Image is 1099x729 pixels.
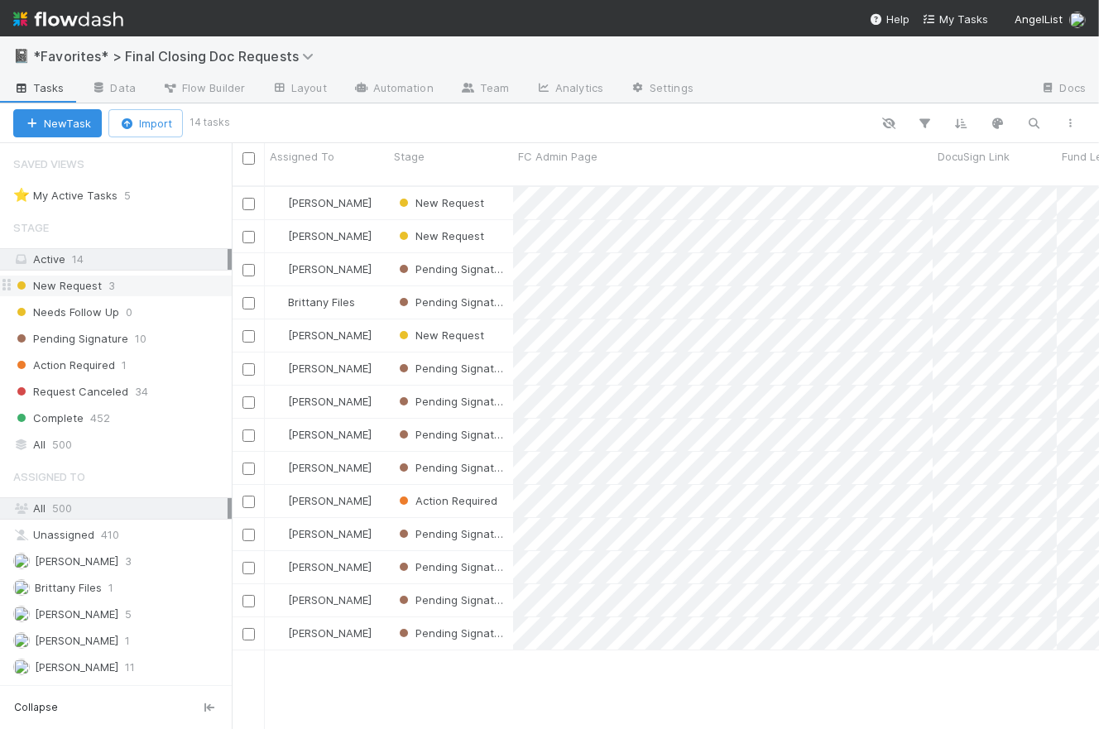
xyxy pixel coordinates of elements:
[272,626,286,640] img: avatar_cbf6e7c1-1692-464b-bc1b-b8582b2cbdce.png
[242,198,255,210] input: Toggle Row Selected
[242,152,255,165] input: Toggle All Rows Selected
[288,560,372,573] span: [PERSON_NAME]
[125,604,132,625] span: 5
[288,593,372,607] span: [PERSON_NAME]
[396,428,511,441] span: Pending Signature
[396,593,511,607] span: Pending Signature
[270,148,334,165] span: Assigned To
[101,525,119,545] span: 410
[271,559,372,575] div: [PERSON_NAME]
[396,626,511,640] span: Pending Signature
[13,434,228,455] div: All
[242,231,255,243] input: Toggle Row Selected
[124,185,147,206] span: 5
[13,381,128,402] span: Request Canceled
[396,295,511,309] span: Pending Signature
[35,607,118,621] span: [PERSON_NAME]
[272,560,286,573] img: avatar_cbf6e7c1-1692-464b-bc1b-b8582b2cbdce.png
[272,527,286,540] img: avatar_cbf6e7c1-1692-464b-bc1b-b8582b2cbdce.png
[242,396,255,409] input: Toggle Row Selected
[396,229,484,242] span: New Request
[52,501,72,515] span: 500
[271,261,372,277] div: [PERSON_NAME]
[288,494,372,507] span: [PERSON_NAME]
[522,76,617,103] a: Analytics
[242,595,255,607] input: Toggle Row Selected
[135,381,148,402] span: 34
[13,553,30,569] img: avatar_1d14498f-6309-4f08-8780-588779e5ce37.png
[923,11,988,27] a: My Tasks
[271,492,372,509] div: [PERSON_NAME]
[149,76,258,103] a: Flow Builder
[13,185,118,206] div: My Active Tasks
[242,363,255,376] input: Toggle Row Selected
[396,327,484,343] div: New Request
[13,249,228,270] div: Active
[13,5,123,33] img: logo-inverted-e16ddd16eac7371096b0.svg
[108,276,115,296] span: 3
[272,295,286,309] img: avatar_15e23c35-4711-4c0d-85f4-3400723cad14.png
[272,262,286,276] img: avatar_b467e446-68e1-4310-82a7-76c532dc3f4b.png
[288,527,372,540] span: [PERSON_NAME]
[13,525,228,545] div: Unassigned
[272,461,286,474] img: avatar_cbf6e7c1-1692-464b-bc1b-b8582b2cbdce.png
[271,228,372,244] div: [PERSON_NAME]
[272,428,286,441] img: avatar_cbf6e7c1-1692-464b-bc1b-b8582b2cbdce.png
[396,494,497,507] span: Action Required
[13,460,85,493] span: Assigned To
[396,262,511,276] span: Pending Signature
[271,525,372,542] div: [PERSON_NAME]
[242,496,255,508] input: Toggle Row Selected
[135,329,146,349] span: 10
[272,362,286,375] img: avatar_cbf6e7c1-1692-464b-bc1b-b8582b2cbdce.png
[396,559,505,575] div: Pending Signature
[396,261,505,277] div: Pending Signature
[288,196,372,209] span: [PERSON_NAME]
[126,302,132,323] span: 0
[271,294,355,310] div: Brittany Files
[33,48,322,65] span: *Favorites* > Final Closing Doc Requests
[13,49,30,63] span: 📓
[242,628,255,640] input: Toggle Row Selected
[242,264,255,276] input: Toggle Row Selected
[90,408,110,429] span: 452
[13,606,30,622] img: avatar_b467e446-68e1-4310-82a7-76c532dc3f4b.png
[13,188,30,202] span: ⭐
[870,11,909,27] div: Help
[288,428,372,441] span: [PERSON_NAME]
[288,262,372,276] span: [PERSON_NAME]
[14,700,58,715] span: Collapse
[1015,12,1063,26] span: AngelList
[242,529,255,541] input: Toggle Row Selected
[125,683,132,704] span: 2
[396,461,511,474] span: Pending Signature
[242,297,255,309] input: Toggle Row Selected
[78,76,149,103] a: Data
[108,109,183,137] button: Import
[242,429,255,442] input: Toggle Row Selected
[396,625,505,641] div: Pending Signature
[288,229,372,242] span: [PERSON_NAME]
[13,408,84,429] span: Complete
[125,631,130,651] span: 1
[13,79,65,96] span: Tasks
[13,276,102,296] span: New Request
[938,148,1010,165] span: DocuSign Link
[72,252,84,266] span: 14
[125,551,132,572] span: 3
[396,395,511,408] span: Pending Signature
[396,196,484,209] span: New Request
[272,229,286,242] img: avatar_b467e446-68e1-4310-82a7-76c532dc3f4b.png
[518,148,597,165] span: FC Admin Page
[242,562,255,574] input: Toggle Row Selected
[288,461,372,474] span: [PERSON_NAME]
[271,459,372,476] div: [PERSON_NAME]
[13,147,84,180] span: Saved Views
[52,434,72,455] span: 500
[340,76,447,103] a: Automation
[271,327,372,343] div: [PERSON_NAME]
[1027,76,1099,103] a: Docs
[396,426,505,443] div: Pending Signature
[13,579,30,596] img: avatar_15e23c35-4711-4c0d-85f4-3400723cad14.png
[396,393,505,410] div: Pending Signature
